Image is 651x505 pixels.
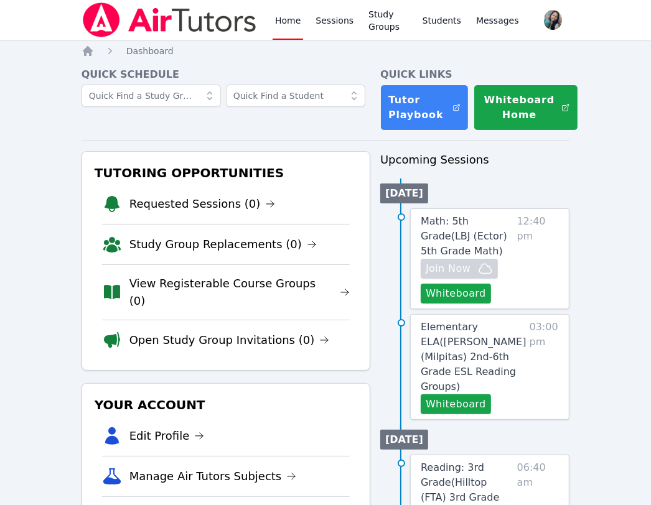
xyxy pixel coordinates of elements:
[530,320,560,414] span: 03:00 pm
[421,394,491,414] button: Whiteboard
[380,183,428,203] li: [DATE]
[380,67,569,82] h4: Quick Links
[421,320,526,394] a: Elementary ELA([PERSON_NAME] (Milpitas) 2nd-6th Grade ESL Reading Groups)
[380,430,428,450] li: [DATE]
[129,236,317,253] a: Study Group Replacements (0)
[82,45,570,57] nav: Breadcrumb
[126,45,174,57] a: Dashboard
[380,151,569,169] h3: Upcoming Sessions
[92,394,360,416] h3: Your Account
[129,195,276,213] a: Requested Sessions (0)
[82,85,221,107] input: Quick Find a Study Group
[82,67,370,82] h4: Quick Schedule
[129,275,350,310] a: View Registerable Course Groups (0)
[426,261,471,276] span: Join Now
[380,85,469,131] a: Tutor Playbook
[92,162,360,184] h3: Tutoring Opportunities
[421,259,498,279] button: Join Now
[476,14,519,27] span: Messages
[421,321,527,392] span: Elementary ELA ( [PERSON_NAME] (Milpitas) 2nd-6th Grade ESL Reading Groups )
[421,215,507,257] span: Math: 5th Grade ( LBJ (Ector) 5th Grade Math )
[226,85,365,107] input: Quick Find a Student
[129,468,297,485] a: Manage Air Tutors Subjects
[126,46,174,56] span: Dashboard
[517,214,560,303] span: 12:40 pm
[474,85,578,131] button: Whiteboard Home
[82,2,258,37] img: Air Tutors
[129,331,330,349] a: Open Study Group Invitations (0)
[421,284,491,303] button: Whiteboard
[421,214,512,259] a: Math: 5th Grade(LBJ (Ector) 5th Grade Math)
[129,427,205,445] a: Edit Profile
